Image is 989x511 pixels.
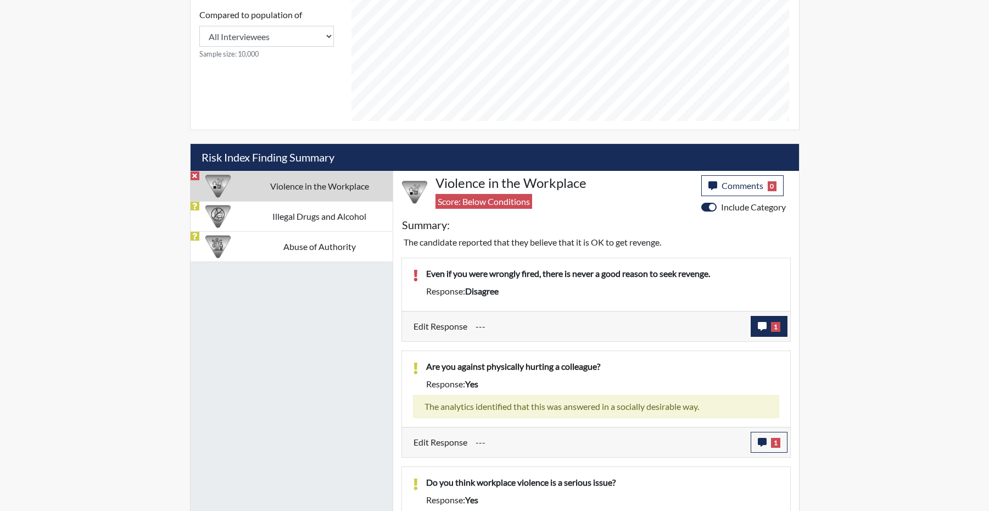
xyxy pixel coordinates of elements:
[402,180,427,205] img: CATEGORY%20ICON-26.eccbb84f.png
[426,476,779,489] p: Do you think workplace violence is a serious issue?
[205,204,231,229] img: CATEGORY%20ICON-12.0f6f1024.png
[414,432,467,453] label: Edit Response
[465,495,478,505] span: yes
[199,8,302,21] label: Compared to population of
[435,175,693,191] h4: Violence in the Workplace
[426,267,779,280] p: Even if you were wrongly fired, there is never a good reason to seek revenge.
[751,316,787,337] button: 1
[418,493,787,507] div: Response:
[722,180,763,191] span: Comments
[199,8,334,59] div: Consistency Score comparison among population
[404,236,789,249] p: The candidate reported that they believe that it is OK to get revenge.
[414,316,467,337] label: Edit Response
[413,395,779,418] div: The analytics identified that this was answered in a socially desirable way.
[426,360,779,373] p: Are you against physically hurting a colleague?
[435,194,532,209] span: Score: Below Conditions
[465,379,478,389] span: yes
[191,144,799,171] h5: Risk Index Finding Summary
[205,174,231,199] img: CATEGORY%20ICON-26.eccbb84f.png
[467,316,751,337] div: Update the test taker's response, the change might impact the score
[418,285,787,298] div: Response:
[465,286,499,296] span: disagree
[771,438,780,448] span: 1
[467,432,751,453] div: Update the test taker's response, the change might impact the score
[768,181,777,191] span: 0
[199,49,334,59] small: Sample size: 10,000
[751,432,787,453] button: 1
[721,201,786,214] label: Include Category
[701,175,784,196] button: Comments0
[246,201,392,231] td: Illegal Drugs and Alcohol
[205,234,231,259] img: CATEGORY%20ICON-01.94e51fac.png
[246,231,392,262] td: Abuse of Authority
[246,171,392,201] td: Violence in the Workplace
[402,218,450,231] h5: Summary:
[418,377,787,391] div: Response:
[771,322,780,332] span: 1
